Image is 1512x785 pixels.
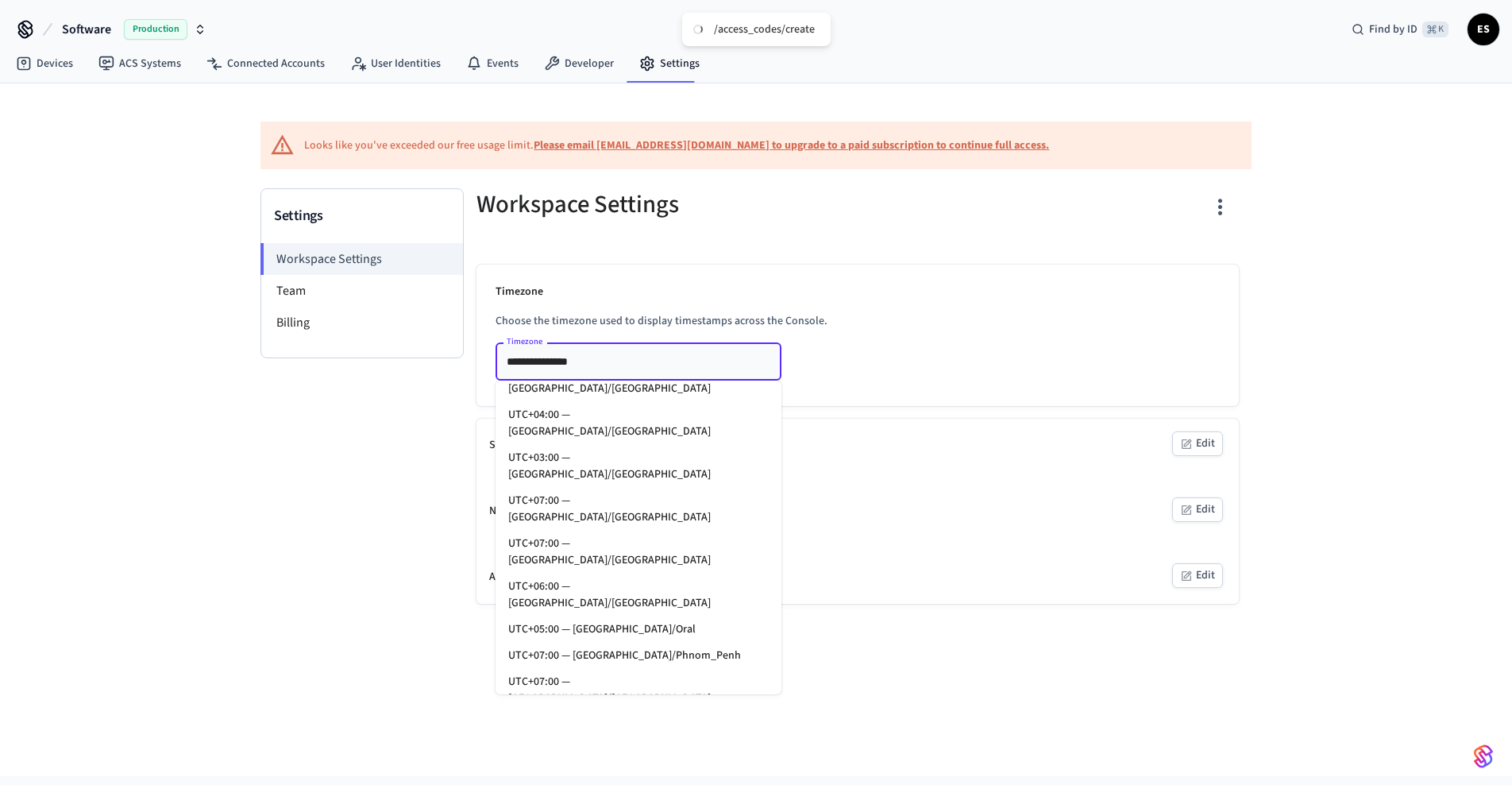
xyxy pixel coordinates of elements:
[3,49,86,78] a: Devices
[1172,497,1223,522] button: Edit
[496,445,781,488] li: UTC+03:00 — [GEOGRAPHIC_DATA]/[GEOGRAPHIC_DATA]
[496,617,781,643] li: UTC+05:00 — [GEOGRAPHIC_DATA]/Oral
[1474,744,1493,769] img: SeamLogoGradient.69752ec5.svg
[489,437,532,454] div: Software
[496,669,781,712] li: UTC+07:00 — [GEOGRAPHIC_DATA]/[GEOGRAPHIC_DATA]
[496,313,1220,330] p: Choose the timezone used to display timestamps across the Console.
[507,335,542,347] label: Timezone
[496,488,781,531] li: UTC+07:00 — [GEOGRAPHIC_DATA]/[GEOGRAPHIC_DATA]
[261,307,463,338] li: Billing
[1172,563,1223,588] button: Edit
[627,49,712,78] a: Settings
[1422,21,1448,37] span: ⌘ K
[496,284,1220,300] p: Timezone
[260,243,463,275] li: Workspace Settings
[337,49,453,78] a: User Identities
[496,574,781,617] li: UTC+06:00 — [GEOGRAPHIC_DATA]/[GEOGRAPHIC_DATA]
[496,643,781,669] li: UTC+07:00 — [GEOGRAPHIC_DATA]/Phnom_Penh
[489,569,583,586] div: Assa Abloy Settings
[304,137,1049,154] div: Looks like you've exceeded our free usage limit.
[261,275,463,307] li: Team
[1468,14,1499,45] button: ES
[496,402,781,445] li: UTC+04:00 — [GEOGRAPHIC_DATA]/[GEOGRAPHIC_DATA]
[476,188,848,221] h5: Workspace Settings
[714,22,815,37] div: /access_codes/create
[124,19,187,40] span: Production
[1339,15,1461,44] div: Find by ID⌘ K
[1369,21,1417,37] span: Find by ID
[496,531,781,574] li: UTC+07:00 — [GEOGRAPHIC_DATA]/[GEOGRAPHIC_DATA]
[489,503,604,520] div: Nest Developer Settings
[453,49,531,78] a: Events
[274,205,450,227] h3: Settings
[1469,15,1498,44] span: ES
[534,137,1049,153] a: Please email [EMAIL_ADDRESS][DOMAIN_NAME] to upgrade to a paid subscription to continue full access.
[531,49,627,78] a: Developer
[86,49,194,78] a: ACS Systems
[62,20,111,39] span: Software
[194,49,337,78] a: Connected Accounts
[1172,431,1223,456] button: Edit
[496,359,781,402] li: UTC+08:00 — [GEOGRAPHIC_DATA]/[GEOGRAPHIC_DATA]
